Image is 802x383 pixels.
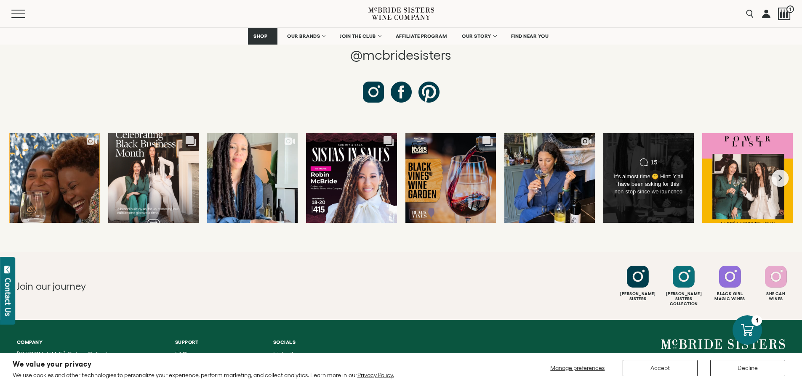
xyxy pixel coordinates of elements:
a: Follow us on Instagram [363,82,384,103]
a: Follow McBride Sisters Collection on Instagram [PERSON_NAME] SistersCollection [662,266,706,306]
span: Manage preferences [550,365,605,371]
a: Follow Black Girl Magic Wines on Instagram Black GirlMagic Wines [708,266,752,301]
span: FAQ [175,351,187,358]
a: FAQ [175,351,242,358]
div: [PERSON_NAME] Sisters [616,291,660,301]
a: Every August, we raise a glass for Black Business Month, but this year it hit... [108,133,199,223]
div: 15 [650,158,658,166]
a: Follow McBride Sisters on Instagram [PERSON_NAME]Sisters [616,266,660,301]
div: Contact Us [4,278,12,316]
a: You asked. We delivered. Ever since launching Black Girl Magic Wines Wines in... [504,133,595,223]
div: It's almost time 🤫 Hint: Y'all have been asking for this non-stop since we launched Black Girl Ma... [612,173,685,196]
a: Follow SHE CAN Wines on Instagram She CanWines [754,266,798,301]
a: SHOP [248,28,277,45]
a: JOIN THE CLUB [334,28,386,45]
h2: Join our journey [17,280,362,293]
span: AFFILIATE PROGRAM [396,33,447,39]
a: OUR STORY [456,28,501,45]
button: Next slide [772,169,789,187]
a: McBride Sisters Collection [17,351,144,358]
button: Mobile Menu Trigger [11,10,42,18]
a: FIND NEAR YOU [506,28,554,45]
a: Keynote announcement! Welcome @mcbridesisters to @sistasinsales! She started... [306,133,397,223]
a: It's almost time 🤫 Hint: Y'all have been asking for this non-stop since we ... 15 It's almost tim... [603,133,694,223]
span: 1 [786,5,794,13]
a: It’s my birthday month, and I want to invite you to join our wine club family... [207,133,298,223]
h2: We value your privacy [13,361,394,368]
a: Privacy Policy. [357,372,394,378]
a: OUR BRANDS [282,28,330,45]
a: The Black Vines®️ Wine Garden is back and pouring better than ever. 🍷✨ Join... [405,133,496,223]
span: LinkedIn [273,351,297,358]
span: JOIN THE CLUB [340,33,376,39]
div: She Can Wines [754,291,798,301]
button: Manage preferences [545,360,610,376]
div: [PERSON_NAME] Sisters Collection [662,291,706,306]
div: Black Girl Magic Wines [708,291,752,301]
a: We’re honored to be named to the 2025 Cherry Bombe Power List alongside so ma... [702,133,793,223]
span: @mcbridesisters [350,48,451,62]
button: Decline [710,360,785,376]
span: SHOP [253,33,268,39]
a: McBride Sisters Wine Company [661,339,785,363]
span: OUR STORY [462,33,491,39]
a: LinkedIn [273,351,303,358]
button: Accept [623,360,698,376]
span: OUR BRANDS [287,33,320,39]
p: We use cookies and other technologies to personalize your experience, perform marketing, and coll... [13,371,394,379]
div: 1 [751,315,762,326]
a: On August 16, join us at KQED for Fresh Glass Uncorked, an evening of wine, c... [9,133,100,223]
span: FIND NEAR YOU [511,33,549,39]
a: AFFILIATE PROGRAM [390,28,453,45]
span: [PERSON_NAME] Sisters Collection [17,351,116,358]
